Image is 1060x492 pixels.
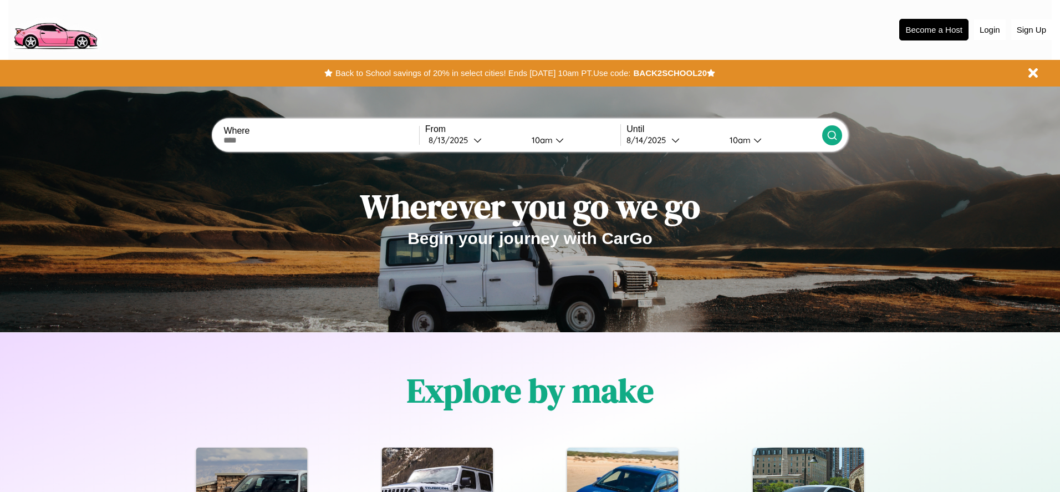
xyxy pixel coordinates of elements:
label: Until [626,124,822,134]
h1: Explore by make [407,368,654,413]
button: 10am [721,134,822,146]
b: BACK2SCHOOL20 [633,68,707,78]
button: Back to School savings of 20% in select cities! Ends [DATE] 10am PT.Use code: [333,65,633,81]
button: 10am [523,134,620,146]
button: Sign Up [1011,19,1052,40]
button: 8/13/2025 [425,134,523,146]
button: Become a Host [899,19,969,40]
img: logo [8,6,102,52]
label: Where [223,126,419,136]
button: Login [974,19,1006,40]
div: 10am [526,135,556,145]
div: 10am [724,135,753,145]
label: From [425,124,620,134]
div: 8 / 13 / 2025 [429,135,473,145]
div: 8 / 14 / 2025 [626,135,671,145]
